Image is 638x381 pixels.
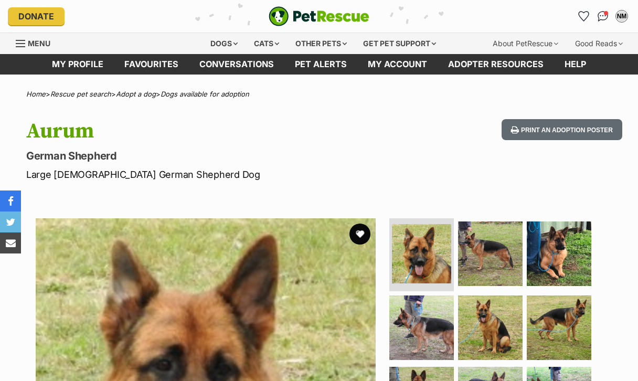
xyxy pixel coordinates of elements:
h1: Aurum [26,119,390,143]
img: Photo of Aurum [458,221,523,286]
a: Help [554,54,597,75]
img: chat-41dd97257d64d25036548639549fe6c8038ab92f7586957e7f3b1b290dea8141.svg [598,11,609,22]
a: Adopter resources [438,54,554,75]
a: Adopt a dog [116,90,156,98]
img: Photo of Aurum [458,295,523,360]
div: Cats [247,33,286,54]
a: PetRescue [269,6,369,26]
button: favourite [349,224,370,245]
div: Get pet support [356,33,443,54]
a: Rescue pet search [50,90,111,98]
a: Dogs available for adoption [161,90,249,98]
img: Photo of Aurum [392,224,451,283]
img: Photo of Aurum [389,295,454,360]
a: Pet alerts [284,54,357,75]
img: Photo of Aurum [527,221,591,286]
div: Other pets [288,33,354,54]
p: Large [DEMOGRAPHIC_DATA] German Shepherd Dog [26,167,390,182]
p: German Shepherd [26,149,390,163]
span: Menu [28,39,50,48]
div: Good Reads [568,33,630,54]
a: Favourites [576,8,592,25]
a: Favourites [114,54,189,75]
img: Photo of Aurum [527,295,591,360]
img: logo-e224e6f780fb5917bec1dbf3a21bbac754714ae5b6737aabdf751b685950b380.svg [269,6,369,26]
button: Print an adoption poster [502,119,622,141]
button: My account [613,8,630,25]
a: Menu [16,33,58,52]
a: Home [26,90,46,98]
a: Donate [8,7,65,25]
a: My profile [41,54,114,75]
div: About PetRescue [485,33,566,54]
a: conversations [189,54,284,75]
a: My account [357,54,438,75]
div: NM [616,11,627,22]
a: Conversations [594,8,611,25]
div: Dogs [203,33,245,54]
ul: Account quick links [576,8,630,25]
